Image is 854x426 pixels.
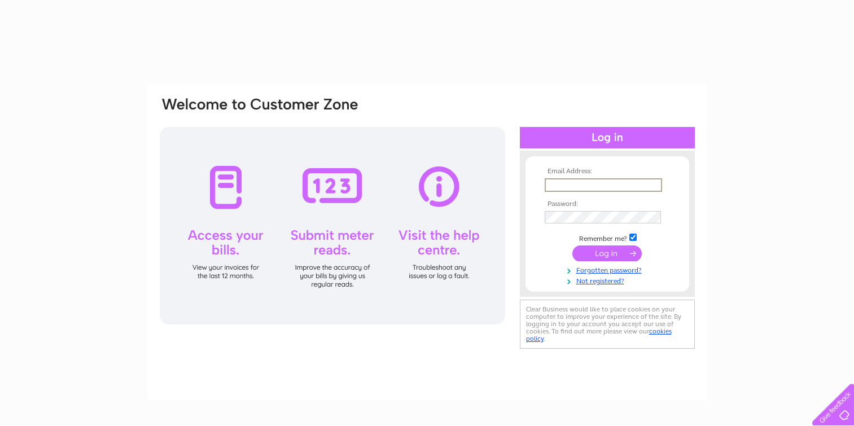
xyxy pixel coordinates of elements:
[520,300,695,349] div: Clear Business would like to place cookies on your computer to improve your experience of the sit...
[542,232,673,243] td: Remember me?
[572,245,642,261] input: Submit
[526,327,672,342] a: cookies policy
[545,264,673,275] a: Forgotten password?
[542,200,673,208] th: Password:
[545,275,673,286] a: Not registered?
[542,168,673,175] th: Email Address:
